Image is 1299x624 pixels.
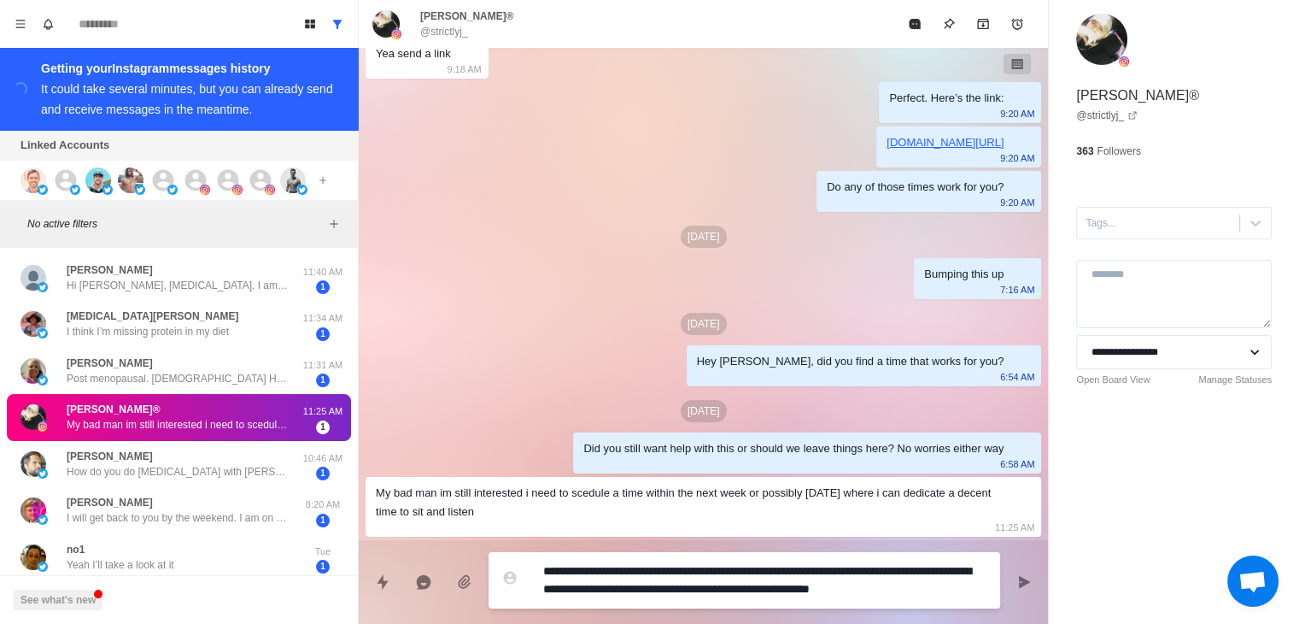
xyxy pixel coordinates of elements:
[67,449,153,464] p: [PERSON_NAME]
[41,58,337,79] div: Getting your Instagram messages history
[1000,193,1034,212] p: 9:20 AM
[38,468,48,479] img: picture
[67,371,289,386] p: Post menopausal. [DEMOGRAPHIC_DATA] Healthy clean eating Play tennis Lots of steps Try to do weig...
[681,313,727,335] p: [DATE]
[20,545,46,570] img: picture
[38,375,48,386] img: picture
[67,262,153,278] p: [PERSON_NAME]
[420,24,468,39] p: @strictlyj_
[85,168,111,193] img: picture
[67,356,153,371] p: [PERSON_NAME]
[583,439,1004,458] div: Did you still want help with this or should we leave things here? No worries either way
[38,185,48,195] img: picture
[232,185,243,195] img: picture
[70,185,80,195] img: picture
[316,421,330,434] span: 1
[301,545,344,559] p: Tue
[316,467,330,480] span: 1
[1076,14,1127,65] img: picture
[301,265,344,280] p: 11:40 AM
[366,565,400,599] button: Quick replies
[1000,280,1034,299] p: 7:16 AM
[376,44,451,63] div: Yea send a link
[67,557,174,573] p: Yeah I’ll take a look at it
[376,484,1004,521] div: My bad man im still interested i need to scedule a time within the next week or possibly [DATE] w...
[38,562,48,572] img: picture
[297,185,307,195] img: picture
[1000,455,1034,474] p: 6:58 AM
[301,311,344,326] p: 11:34 AM
[391,29,401,39] img: picture
[995,518,1034,537] p: 11:25 AM
[316,327,330,341] span: 1
[681,226,727,248] p: [DATE]
[38,515,48,525] img: picture
[41,82,333,116] div: It could take several minutes, but you can already send and receive messages in the meantime.
[118,168,143,193] img: picture
[1076,373,1150,387] a: Open Board View
[167,185,178,195] img: picture
[966,7,1000,41] button: Archive
[827,178,1004,197] div: Do any of those times work for you?
[316,374,330,387] span: 1
[448,565,482,599] button: Add media
[280,168,306,193] img: picture
[372,10,400,38] img: picture
[316,514,330,527] span: 1
[1119,56,1129,67] img: picture
[1097,144,1140,159] p: Followers
[316,280,330,294] span: 1
[20,451,46,477] img: picture
[324,214,344,234] button: Add filters
[67,278,289,293] p: Hi [PERSON_NAME], [MEDICAL_DATA], I am avg weight, lost approx 60lbs. I am walking everyday &amp;...
[200,185,210,195] img: picture
[447,60,481,79] p: 9:18 AM
[20,137,109,154] p: Linked Accounts
[20,404,46,430] img: picture
[1198,373,1272,387] a: Manage Statuses
[67,464,289,480] p: How do you do [MEDICAL_DATA] with [PERSON_NAME]'s?
[1000,104,1034,123] p: 9:20 AM
[135,185,145,195] img: picture
[20,358,46,384] img: picture
[67,542,85,557] p: no1
[67,402,161,417] p: [PERSON_NAME]®
[697,352,1004,371] div: Hey [PERSON_NAME], did you find a time that works for you?
[20,265,46,291] img: picture
[67,417,289,433] p: My bad man im still interested i need to scedule a time within the next week or possibly [DATE] w...
[898,7,932,41] button: Mark as read
[1076,85,1198,106] p: [PERSON_NAME]®
[316,560,330,574] span: 1
[38,421,48,432] img: picture
[67,510,289,526] p: I will get back to you by the weekend. I am on the road for work presently. But thank you.
[67,309,239,324] p: [MEDICAL_DATA][PERSON_NAME]
[1007,565,1041,599] button: Send message
[301,497,344,512] p: 8:20 AM
[681,400,727,422] p: [DATE]
[7,10,34,38] button: Menu
[14,590,102,610] button: See what's new
[38,328,48,338] img: picture
[324,10,351,38] button: Show all conversations
[67,324,229,339] p: I think I’m missing protein in my diet
[38,282,48,292] img: picture
[1076,108,1138,123] a: @strictlyj_
[1000,368,1034,386] p: 6:54 AM
[1000,7,1034,41] button: Add reminder
[20,311,46,337] img: picture
[407,565,441,599] button: Reply with AI
[301,404,344,419] p: 11:25 AM
[1227,556,1279,607] div: Open chat
[313,170,333,191] button: Add account
[296,10,324,38] button: Board View
[67,495,153,510] p: [PERSON_NAME]
[301,358,344,373] p: 11:31 AM
[1076,144,1093,159] p: 363
[889,89,1004,108] div: Perfect. Here’s the link:
[27,216,324,232] p: No active filters
[20,168,46,193] img: picture
[34,10,61,38] button: Notifications
[20,497,46,523] img: picture
[932,7,966,41] button: Pin
[1000,149,1034,168] p: 9:20 AM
